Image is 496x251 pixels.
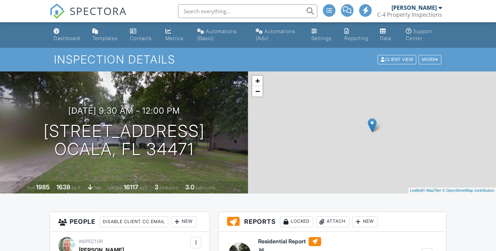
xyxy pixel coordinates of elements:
[27,185,35,190] span: Built
[49,3,65,19] img: The Best Home Inspection Software - Spectora
[256,28,295,41] div: Automations (Adv)
[311,35,332,41] div: Settings
[194,25,248,45] a: Automations (Basic)
[419,55,441,64] div: More
[410,188,421,192] a: Leaflet
[344,35,369,41] div: Reporting
[377,11,442,18] div: C-4 Property Inspections
[79,239,103,244] span: Inspector
[423,188,441,192] a: © MapTiler
[280,216,313,227] div: Locked
[380,35,391,41] div: Data
[124,183,138,191] div: 16117
[68,106,180,115] h3: [DATE] 9:30 am - 12:00 pm
[408,188,496,193] div: |
[51,25,84,45] a: Dashboard
[139,185,148,190] span: sq.ft.
[56,183,70,191] div: 1638
[258,237,373,246] h6: Residential Report
[127,25,157,45] a: Contacts
[155,183,158,191] div: 3
[309,25,336,45] a: Settings
[50,212,210,232] h3: People
[36,183,50,191] div: 1985
[392,4,437,11] div: [PERSON_NAME]
[406,28,432,41] div: Support Center
[54,53,442,66] h1: Inspection Details
[163,25,189,45] a: Metrics
[171,216,196,227] div: New
[253,25,303,45] a: Automations (Advanced)
[442,188,494,192] a: © OpenStreetMap contributors
[178,4,317,18] input: Search everything...
[54,35,80,41] div: Dashboard
[44,122,205,159] h1: [STREET_ADDRESS] Ocala, FL 34471
[90,25,122,45] a: Templates
[377,25,397,45] a: Data
[100,216,168,227] div: Disable Client CC Email
[352,216,378,227] div: New
[108,185,123,190] span: Lot Size
[49,9,127,24] a: SPECTORA
[92,35,118,41] div: Templates
[94,185,101,190] span: slab
[185,183,194,191] div: 3.0
[160,185,179,190] span: bedrooms
[219,212,446,232] h3: Reports
[252,76,263,86] a: Zoom in
[316,216,349,227] div: Attach
[195,185,215,190] span: bathrooms
[377,56,418,62] a: Client View
[403,25,445,45] a: Support Center
[165,35,184,41] div: Metrics
[378,55,416,64] div: Client View
[342,25,372,45] a: Reporting
[70,3,127,18] span: SPECTORA
[130,35,152,41] div: Contacts
[71,185,81,190] span: sq. ft.
[252,86,263,97] a: Zoom out
[197,28,237,41] div: Automations (Basic)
